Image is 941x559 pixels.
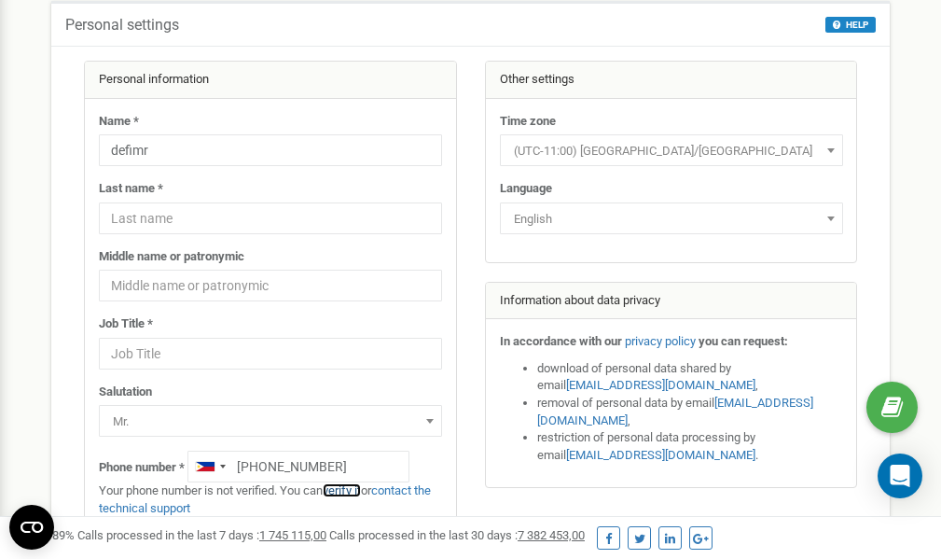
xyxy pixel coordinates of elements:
[500,134,843,166] span: (UTC-11:00) Pacific/Midway
[500,113,556,131] label: Time zone
[500,334,622,348] strong: In accordance with our
[65,17,179,34] h5: Personal settings
[99,315,153,333] label: Job Title *
[486,62,857,99] div: Other settings
[99,270,442,301] input: Middle name or patronymic
[506,138,837,164] span: (UTC-11:00) Pacific/Midway
[537,395,843,429] li: removal of personal data by email ,
[500,203,843,234] span: English
[99,203,442,234] input: Last name
[99,483,431,515] a: contact the technical support
[99,405,442,437] span: Mr.
[537,396,813,427] a: [EMAIL_ADDRESS][DOMAIN_NAME]
[187,451,409,482] input: +1-800-555-55-55
[85,62,456,99] div: Personal information
[537,429,843,464] li: restriction of personal data processing by email .
[77,528,326,542] span: Calls processed in the last 7 days :
[329,528,585,542] span: Calls processed in the last 30 days :
[188,452,231,482] div: Telephone country code
[99,134,442,166] input: Name
[537,360,843,395] li: download of personal data shared by email ,
[506,206,837,232] span: English
[9,505,54,550] button: Open CMP widget
[99,180,163,198] label: Last name *
[699,334,788,348] strong: you can request:
[99,384,152,401] label: Salutation
[259,528,326,542] u: 1 745 115,00
[99,113,139,131] label: Name *
[878,454,922,498] div: Open Intercom Messenger
[625,334,696,348] a: privacy policy
[99,482,442,517] p: Your phone number is not verified. You can or
[99,248,244,266] label: Middle name or patronymic
[518,528,585,542] u: 7 382 453,00
[323,483,361,497] a: verify it
[105,409,436,435] span: Mr.
[825,17,876,33] button: HELP
[500,180,552,198] label: Language
[99,459,185,477] label: Phone number *
[566,378,755,392] a: [EMAIL_ADDRESS][DOMAIN_NAME]
[566,448,755,462] a: [EMAIL_ADDRESS][DOMAIN_NAME]
[99,338,442,370] input: Job Title
[486,283,857,320] div: Information about data privacy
